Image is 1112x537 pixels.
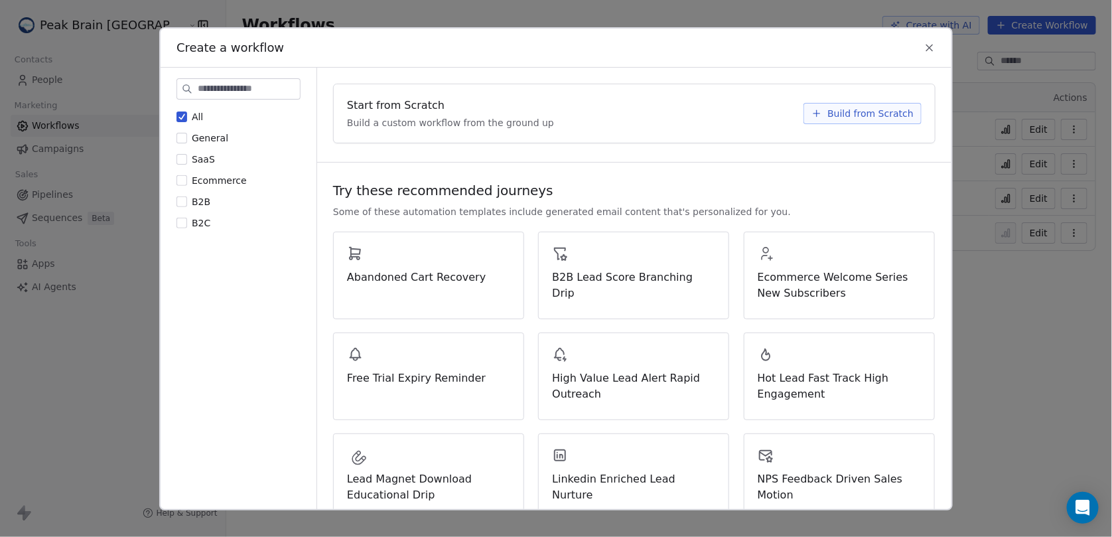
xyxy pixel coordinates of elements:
span: Lead Magnet Download Educational Drip [347,471,510,502]
span: Create a workflow [176,38,284,56]
span: General [192,132,228,143]
button: Ecommerce [176,173,187,187]
button: B2C [176,216,187,229]
button: Build from Scratch [803,102,922,123]
div: Open Intercom Messenger [1067,492,1099,524]
span: Build a custom workflow from the ground up [347,115,554,129]
span: Ecommerce [192,175,247,185]
button: All [176,110,187,123]
span: Start from Scratch [347,97,445,113]
span: B2C [192,217,210,228]
span: B2B Lead Score Branching Drip [552,269,715,301]
span: High Value Lead Alert Rapid Outreach [552,370,715,402]
span: B2B [192,196,210,206]
span: Abandoned Cart Recovery [347,269,510,285]
span: Linkedin Enriched Lead Nurture [552,471,715,502]
span: Some of these automation templates include generated email content that's personalized for you. [333,204,791,218]
span: Ecommerce Welcome Series New Subscribers [758,269,921,301]
span: Try these recommended journeys [333,181,553,199]
button: General [176,131,187,144]
span: NPS Feedback Driven Sales Motion [758,471,921,502]
span: Hot Lead Fast Track High Engagement [758,370,921,402]
button: SaaS [176,152,187,165]
span: Build from Scratch [827,106,914,119]
span: SaaS [192,153,215,164]
span: Free Trial Expiry Reminder [347,370,510,386]
button: B2B [176,194,187,208]
span: All [192,111,203,121]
